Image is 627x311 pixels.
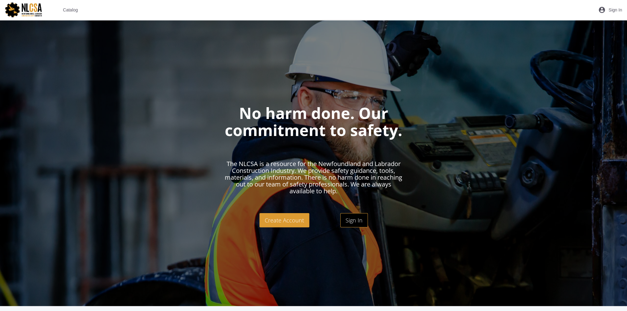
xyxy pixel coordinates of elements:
[598,6,606,14] mat-icon: account_circle
[63,4,78,15] span: Catalog
[259,213,309,227] a: Create Account
[608,4,622,15] span: Sign In
[224,160,403,195] h2: The NLCSA is a resource for the Newfoundland and Labrador Construction Industry. We provide safet...
[205,105,422,139] h1: No harm done. Our commitment to safety.
[340,213,368,227] a: Sign In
